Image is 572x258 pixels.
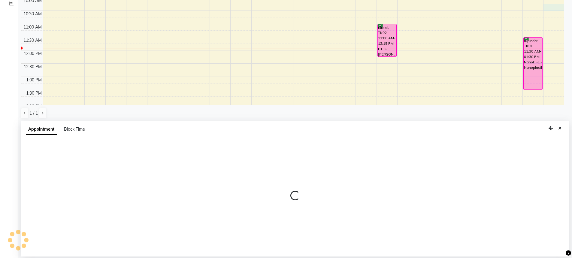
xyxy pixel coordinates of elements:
div: 12:30 PM [23,64,43,70]
div: rupinder, TK01, 11:30 AM-01:30 PM, NanoP -L - Nanoplastia [524,38,543,90]
div: 1:30 PM [25,90,43,96]
div: 11:00 AM [22,24,43,30]
div: 12:00 PM [23,50,43,57]
div: 11:30 AM [22,37,43,44]
div: 1:00 PM [25,77,43,83]
span: 1 / 1 [29,110,38,117]
span: Appointment [26,124,57,135]
button: Close [555,124,564,133]
div: 2:00 PM [25,103,43,110]
div: 10:30 AM [22,11,43,17]
span: Block Time [64,126,85,132]
div: nirmal, TK02, 11:00 AM-12:15 PM, RT-IG - [PERSON_NAME] Touchup(one inch only) [378,24,397,56]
